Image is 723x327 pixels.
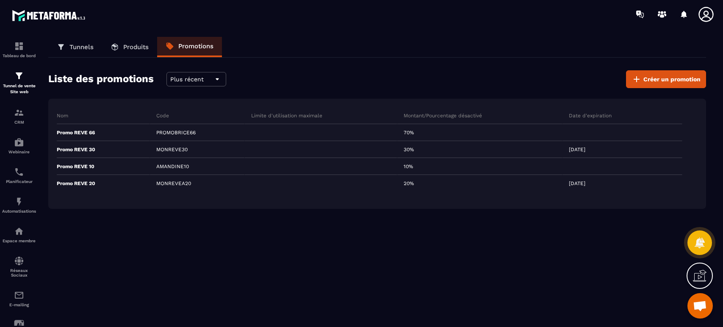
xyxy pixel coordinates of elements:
span: Créer un promotion [643,75,701,83]
p: Produits [123,43,149,51]
a: automationsautomationsEspace membre [2,220,36,249]
span: Plus récent [170,76,204,83]
p: Tunnel de vente Site web [2,83,36,95]
p: Limite d'utilisation maximale [251,112,322,119]
a: automationsautomationsWebinaire [2,131,36,161]
a: emailemailE-mailing [2,284,36,313]
a: formationformationTunnel de vente Site web [2,64,36,101]
p: Espace membre [2,238,36,243]
img: formation [14,71,24,81]
a: formationformationTableau de bord [2,35,36,64]
img: automations [14,197,24,207]
img: social-network [14,256,24,266]
img: formation [14,41,24,51]
img: scheduler [14,167,24,177]
p: Tunnels [69,43,94,51]
img: automations [14,226,24,236]
p: Date d'expiration [569,112,612,119]
p: Promo REVE 10 [57,163,94,170]
a: schedulerschedulerPlanificateur [2,161,36,190]
p: Planificateur [2,179,36,184]
p: [DATE] [569,180,585,186]
a: formationformationCRM [2,101,36,131]
p: Promo REVE 30 [57,146,95,153]
div: Ouvrir le chat [687,293,713,319]
a: Promotions [157,37,222,57]
p: Montant/Pourcentage désactivé [404,112,482,119]
img: automations [14,137,24,147]
p: Automatisations [2,209,36,213]
h2: Liste des promotions [48,70,154,88]
p: Tableau de bord [2,53,36,58]
a: automationsautomationsAutomatisations [2,190,36,220]
img: logo [12,8,88,23]
p: Réseaux Sociaux [2,268,36,277]
p: Webinaire [2,150,36,154]
p: CRM [2,120,36,125]
p: Nom [57,112,68,119]
a: social-networksocial-networkRéseaux Sociaux [2,249,36,284]
p: Code [156,112,169,119]
p: Promotions [178,42,213,50]
button: Créer un promotion [626,70,706,88]
img: email [14,290,24,300]
a: Tunnels [48,37,102,57]
a: Produits [102,37,157,57]
p: [DATE] [569,147,585,152]
p: Promo REVE 66 [57,129,95,136]
p: E-mailing [2,302,36,307]
img: formation [14,108,24,118]
p: Promo REVE 20 [57,180,95,187]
